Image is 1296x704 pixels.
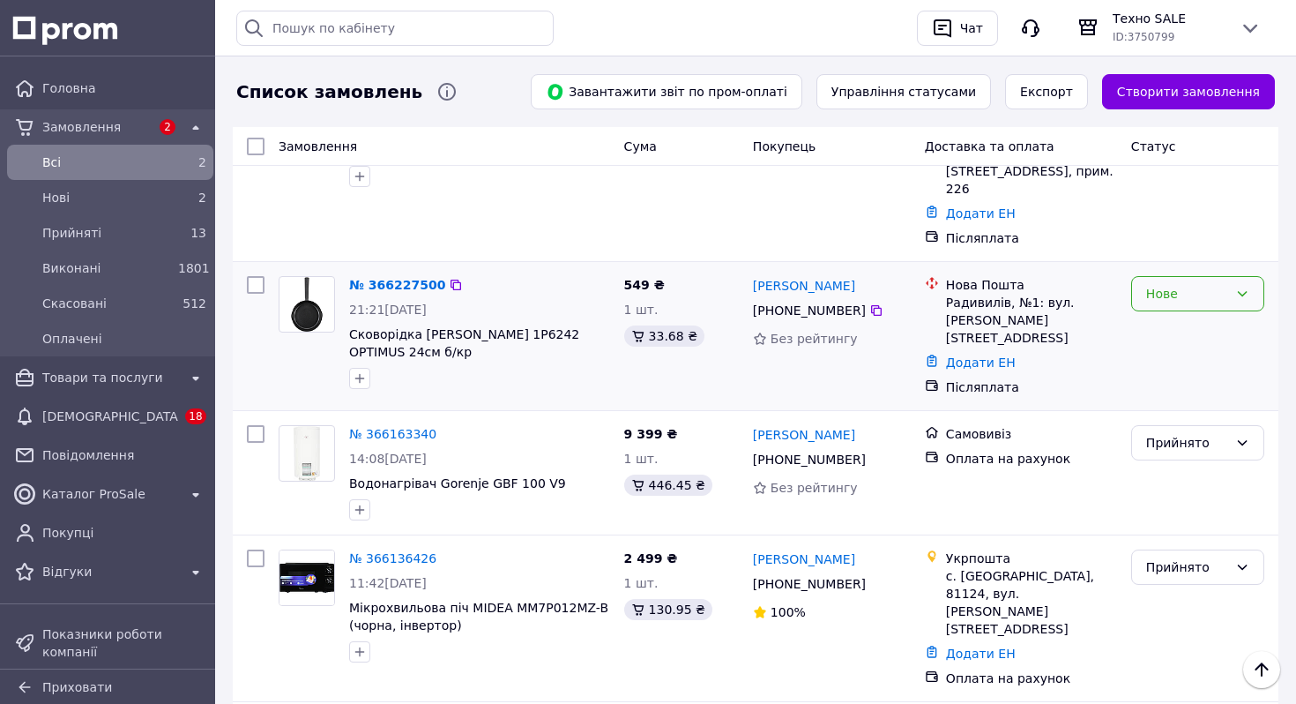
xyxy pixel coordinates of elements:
[279,425,335,482] a: Фото товару
[946,450,1117,468] div: Оплата на рахунок
[624,278,665,292] span: 549 ₴
[749,447,869,472] div: [PHONE_NUMBER]
[624,139,657,154] span: Cума
[753,426,855,444] a: [PERSON_NAME]
[1243,651,1280,688] button: Наверх
[42,524,206,542] span: Покупці
[1113,10,1225,27] span: Техно SALE
[349,551,436,565] a: № 366136426
[198,155,206,169] span: 2
[946,356,1016,370] a: Додати ЕН
[1113,31,1174,43] span: ID: 3750799
[946,378,1117,396] div: Післяплата
[749,572,869,596] div: [PHONE_NUMBER]
[279,139,357,154] span: Замовлення
[624,599,712,620] div: 130.95 ₴
[624,475,712,496] div: 446.45 ₴
[957,15,987,41] div: Чат
[946,425,1117,443] div: Самовивіз
[42,369,178,386] span: Товари та послуги
[624,427,678,441] span: 9 399 ₴
[42,408,178,425] span: [DEMOGRAPHIC_DATA]
[236,11,554,46] input: Пошук по кабінету
[1102,74,1275,109] a: Створити замовлення
[291,277,324,332] img: Фото товару
[946,647,1016,661] a: Додати ЕН
[946,229,1117,247] div: Післяплата
[946,206,1016,221] a: Додати ЕН
[753,277,855,295] a: [PERSON_NAME]
[178,261,210,275] span: 1801
[917,11,998,46] button: Чат
[182,296,206,311] span: 512
[42,154,171,171] span: Всi
[624,303,659,317] span: 1 шт.
[816,74,991,109] button: Управління статусами
[42,224,171,242] span: Прийняті
[1005,74,1088,109] button: Експорт
[190,226,206,240] span: 13
[42,446,206,464] span: Повідомлення
[349,427,436,441] a: № 366163340
[42,485,178,503] span: Каталог ProSale
[349,601,608,633] a: Мікрохвильова піч MIDEA MM7P012MZ-B (чорна, інвертор)
[42,295,171,312] span: Скасовані
[946,294,1117,347] div: Радивилів, №1: вул. [PERSON_NAME][STREET_ADDRESS]
[624,551,678,565] span: 2 499 ₴
[531,74,802,109] button: Завантажити звіт по пром-оплаті
[349,278,445,292] a: № 366227500
[753,550,855,568] a: [PERSON_NAME]
[946,276,1117,294] div: Нова Пошта
[771,481,858,495] span: Без рейтингу
[42,680,112,694] span: Приховати
[771,332,858,346] span: Без рейтингу
[349,476,566,491] a: Водонагрівач Gorenje GBF 100 V9
[771,605,806,619] span: 100%
[349,303,427,317] span: 21:21[DATE]
[42,330,206,348] span: Оплачені
[279,550,334,605] img: Фото товару
[624,452,659,466] span: 1 шт.
[349,327,579,359] a: Сковорідка [PERSON_NAME] 1P6242 OPTIMUS 24см б/кр
[753,139,816,154] span: Покупець
[42,118,150,136] span: Замовлення
[294,426,319,481] img: Фото товару
[1146,284,1228,303] div: Нове
[236,79,422,105] span: Список замовлень
[42,189,171,206] span: Нові
[624,576,659,590] span: 1 шт.
[624,326,704,347] div: 33.68 ₴
[42,79,206,97] span: Головна
[946,550,1117,567] div: Укрпошта
[279,550,335,606] a: Фото товару
[42,259,171,277] span: Виконані
[946,567,1117,638] div: с. [GEOGRAPHIC_DATA], 81124, вул. [PERSON_NAME][STREET_ADDRESS]
[198,191,206,205] span: 2
[160,119,175,135] span: 2
[42,563,178,580] span: Відгуки
[946,670,1117,687] div: Оплата на рахунок
[349,576,427,590] span: 11:42[DATE]
[1131,139,1176,154] span: Статус
[1146,558,1228,577] div: Прийнято
[349,452,427,466] span: 14:08[DATE]
[42,625,206,661] span: Показники роботи компанії
[1146,433,1228,453] div: Прийнято
[279,276,335,333] a: Фото товару
[925,139,1054,154] span: Доставка та оплата
[185,408,205,424] span: 18
[749,298,869,323] div: [PHONE_NUMBER]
